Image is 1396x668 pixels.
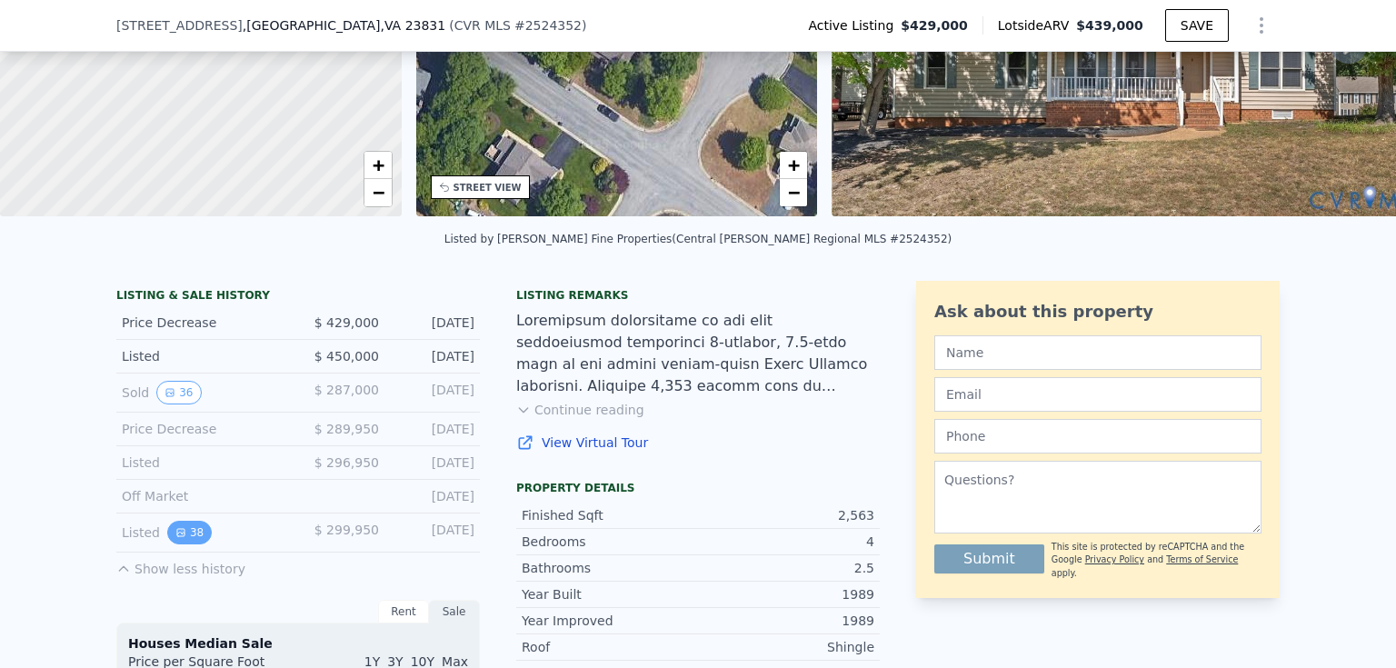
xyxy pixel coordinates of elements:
[516,288,880,303] div: Listing remarks
[378,600,429,623] div: Rent
[364,152,392,179] a: Zoom in
[314,455,379,470] span: $ 296,950
[698,533,874,551] div: 4
[380,18,445,33] span: , VA 23831
[394,420,474,438] div: [DATE]
[698,506,874,524] div: 2,563
[372,181,384,204] span: −
[934,419,1261,454] input: Phone
[122,454,284,472] div: Listed
[808,16,901,35] span: Active Listing
[394,454,474,472] div: [DATE]
[364,179,392,206] a: Zoom out
[314,523,379,537] span: $ 299,950
[429,600,480,623] div: Sale
[934,544,1044,573] button: Submit
[394,347,474,365] div: [DATE]
[698,585,874,603] div: 1989
[122,521,284,544] div: Listed
[698,638,874,656] div: Shingle
[516,401,644,419] button: Continue reading
[998,16,1076,35] span: Lotside ARV
[514,18,582,33] span: # 2524352
[116,16,243,35] span: [STREET_ADDRESS]
[128,634,468,653] div: Houses Median Sale
[372,154,384,176] span: +
[122,314,284,332] div: Price Decrease
[516,434,880,452] a: View Virtual Tour
[698,612,874,630] div: 1989
[698,559,874,577] div: 2.5
[901,16,968,35] span: $429,000
[394,381,474,404] div: [DATE]
[1052,541,1261,580] div: This site is protected by reCAPTCHA and the Google and apply.
[116,553,245,578] button: Show less history
[394,314,474,332] div: [DATE]
[314,315,379,330] span: $ 429,000
[449,16,586,35] div: ( )
[122,381,284,404] div: Sold
[516,310,880,397] div: Loremipsum dolorsitame co adi elit seddoeiusmod temporinci 8-utlabor, 7.5-etdo magn al eni admini...
[788,154,800,176] span: +
[788,181,800,204] span: −
[516,481,880,495] div: Property details
[122,487,284,505] div: Off Market
[934,299,1261,324] div: Ask about this property
[1165,9,1229,42] button: SAVE
[243,16,445,35] span: , [GEOGRAPHIC_DATA]
[1166,554,1238,564] a: Terms of Service
[1243,7,1280,44] button: Show Options
[934,335,1261,370] input: Name
[522,585,698,603] div: Year Built
[314,422,379,436] span: $ 289,950
[522,533,698,551] div: Bedrooms
[116,288,480,306] div: LISTING & SALE HISTORY
[780,152,807,179] a: Zoom in
[522,612,698,630] div: Year Improved
[314,383,379,397] span: $ 287,000
[394,521,474,544] div: [DATE]
[454,181,522,194] div: STREET VIEW
[934,377,1261,412] input: Email
[1076,18,1143,33] span: $439,000
[394,487,474,505] div: [DATE]
[314,349,379,364] span: $ 450,000
[167,521,212,544] button: View historical data
[780,179,807,206] a: Zoom out
[522,638,698,656] div: Roof
[122,347,284,365] div: Listed
[522,559,698,577] div: Bathrooms
[156,381,201,404] button: View historical data
[454,18,511,33] span: CVR MLS
[444,233,952,245] div: Listed by [PERSON_NAME] Fine Properties (Central [PERSON_NAME] Regional MLS #2524352)
[122,420,284,438] div: Price Decrease
[522,506,698,524] div: Finished Sqft
[1085,554,1144,564] a: Privacy Policy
